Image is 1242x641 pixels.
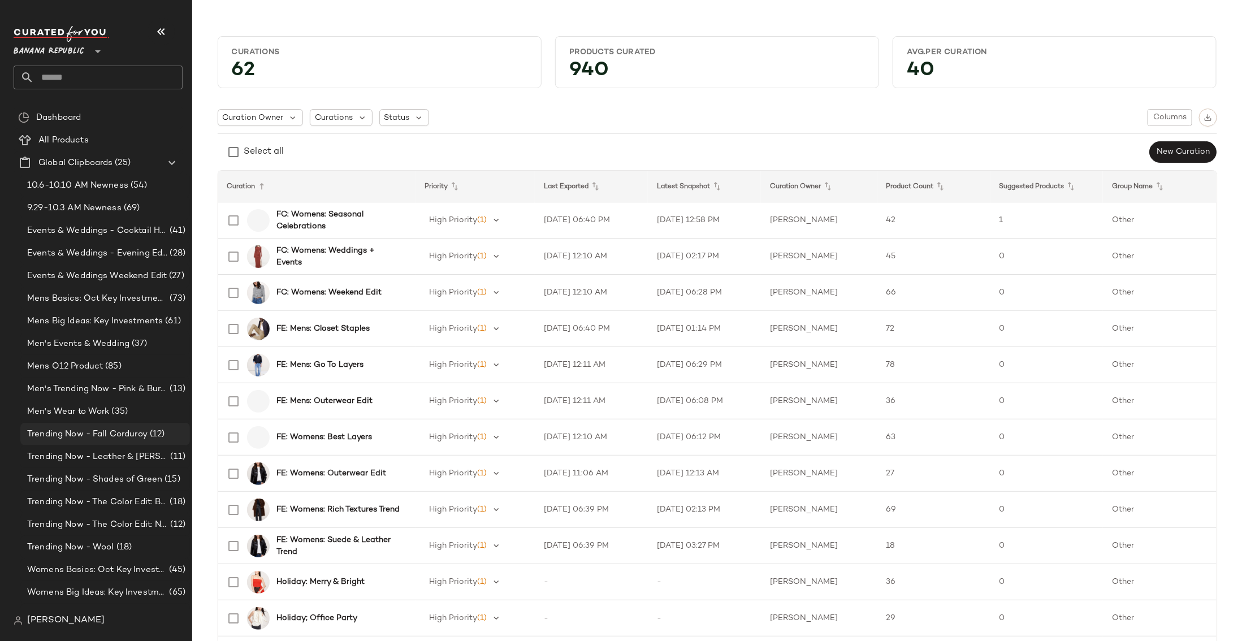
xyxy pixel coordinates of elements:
span: (15) [162,473,180,486]
span: High Priority [430,433,478,441]
span: High Priority [430,361,478,369]
span: 10.6-10.10 AM Newness [27,179,128,192]
img: cn60771091.jpg [247,245,270,268]
b: FC: Womens: Weekend Edit [276,287,382,298]
td: [DATE] 12:11 AM [535,347,648,383]
td: - [535,600,648,636]
button: New Curation [1149,141,1217,163]
span: (18) [114,541,132,554]
th: Product Count [877,171,990,202]
b: FE: Mens: Outerwear Edit [276,395,373,407]
th: Last Exported [535,171,648,202]
span: (54) [128,179,148,192]
span: Womens O12 Product [27,609,118,622]
td: [PERSON_NAME] [761,564,877,600]
td: 0 [990,383,1103,419]
td: 0 [990,600,1103,636]
img: svg%3e [1204,114,1212,122]
span: Columns [1153,113,1187,122]
img: cn60202242.jpg [247,535,270,557]
td: Other [1103,383,1216,419]
span: (1) [478,433,487,441]
span: (1) [478,288,487,297]
td: [DATE] 06:28 PM [648,275,761,311]
span: (1) [478,578,487,586]
span: New Curation [1156,148,1210,157]
span: Global Clipboards [38,157,112,170]
td: Other [1103,456,1216,492]
span: (35) [110,405,128,418]
span: (65) [167,586,185,599]
span: (1) [478,361,487,369]
img: cfy_white_logo.C9jOOHJF.svg [14,26,110,42]
img: cn60364079.jpg [247,354,270,376]
td: [DATE] 03:27 PM [648,528,761,564]
div: Select all [244,145,284,159]
td: - [648,600,761,636]
td: [DATE] 12:11 AM [535,383,648,419]
span: (1) [478,324,487,333]
span: Events & Weddings - Cocktail Hour [27,224,167,237]
span: High Priority [430,252,478,261]
td: 0 [990,456,1103,492]
span: (69) [122,202,140,215]
span: Men's Events & Wedding [27,337,129,350]
span: Trending Now - Wool [27,541,114,554]
span: Trending Now - The Color Edit: Bright Red [27,496,167,509]
td: 0 [990,239,1103,275]
td: [DATE] 06:39 PM [535,492,648,528]
td: [DATE] 06:12 PM [648,419,761,456]
td: [DATE] 02:17 PM [648,239,761,275]
td: Other [1103,275,1216,311]
td: [DATE] 06:39 PM [535,528,648,564]
b: FC: Womens: Seasonal Celebrations [276,209,403,232]
td: 0 [990,311,1103,347]
td: [PERSON_NAME] [761,528,877,564]
td: [DATE] 12:58 PM [648,202,761,239]
b: FE: Womens: Outerwear Edit [276,467,386,479]
button: Columns [1148,109,1192,126]
div: 40 [898,62,1211,83]
td: [PERSON_NAME] [761,383,877,419]
td: Other [1103,202,1216,239]
div: Curations [232,47,527,58]
span: Womens Basics: Oct Key Investments [27,564,167,577]
td: [DATE] 11:06 AM [535,456,648,492]
td: 18 [877,528,990,564]
b: Holiday; Office Party [276,612,357,624]
span: All Products [38,134,89,147]
span: High Priority [430,216,478,224]
td: 63 [877,419,990,456]
span: Men's Wear to Work [27,405,110,418]
td: Other [1103,600,1216,636]
span: (85) [103,360,122,373]
div: Avg.per Curation [907,47,1202,58]
td: [PERSON_NAME] [761,456,877,492]
td: Other [1103,419,1216,456]
td: 69 [877,492,990,528]
b: FE: Mens: Go To Layers [276,359,363,371]
td: 1 [990,202,1103,239]
span: Mens O12 Product [27,360,103,373]
td: [DATE] 06:40 PM [535,311,648,347]
td: 78 [877,347,990,383]
span: (1) [478,469,487,478]
td: 0 [990,528,1103,564]
td: 0 [990,564,1103,600]
td: 27 [877,456,990,492]
img: svg%3e [14,616,23,625]
span: (12) [148,428,165,441]
span: (12) [168,518,185,531]
span: Trending Now - Shades of Green [27,473,162,486]
td: [DATE] 12:10 AM [535,275,648,311]
img: cn60380609.jpg [247,607,270,630]
span: High Priority [430,505,478,514]
td: Other [1103,528,1216,564]
th: Curation Owner [761,171,877,202]
span: (133) [118,609,141,622]
span: 9.29-10.3 AM Newness [27,202,122,215]
img: svg%3e [18,112,29,123]
img: cn60218028.jpg [247,318,270,340]
span: High Priority [430,578,478,586]
td: 42 [877,202,990,239]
